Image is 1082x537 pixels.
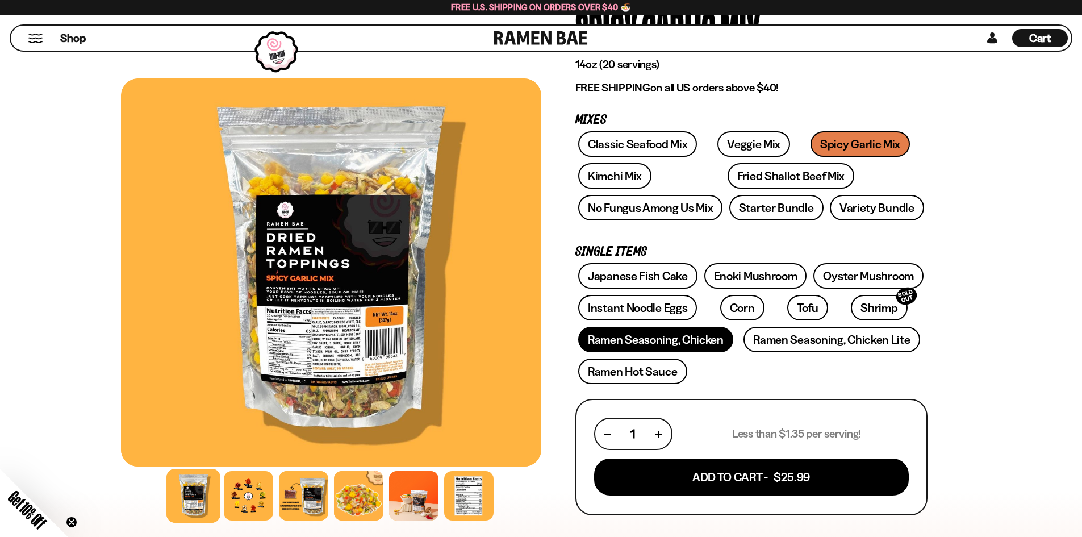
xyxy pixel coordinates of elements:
a: Starter Bundle [729,195,824,220]
p: Mixes [575,115,928,126]
a: Fried Shallot Beef Mix [728,163,854,189]
a: Oyster Mushroom [813,263,924,289]
a: Instant Noodle Eggs [578,295,697,320]
a: Kimchi Mix [578,163,651,189]
button: Close teaser [66,517,77,528]
strong: FREE SHIPPING [575,81,650,94]
a: Japanese Fish Cake [578,263,697,289]
div: SOLD OUT [894,285,919,307]
a: Ramen Seasoning, Chicken Lite [743,327,920,352]
a: ShrimpSOLD OUT [851,295,907,320]
span: Shop [60,31,86,46]
span: 1 [630,427,635,441]
a: Variety Bundle [830,195,924,220]
span: Free U.S. Shipping on Orders over $40 🍜 [451,2,631,13]
a: Shop [60,29,86,47]
a: Classic Seafood Mix [578,131,697,157]
a: Enoki Mushroom [704,263,807,289]
p: 14oz (20 servings) [575,57,928,72]
button: Mobile Menu Trigger [28,34,43,43]
p: on all US orders above $40! [575,81,928,95]
p: Less than $1.35 per serving! [732,427,861,441]
a: Veggie Mix [717,131,790,157]
span: Get 10% Off [5,488,49,532]
a: Ramen Seasoning, Chicken [578,327,733,352]
span: Cart [1029,31,1051,45]
a: No Fungus Among Us Mix [578,195,722,220]
a: Corn [720,295,764,320]
a: Tofu [787,295,828,320]
p: Single Items [575,247,928,257]
a: Ramen Hot Sauce [578,359,687,384]
div: Cart [1012,26,1068,51]
button: Add To Cart - $25.99 [594,459,909,496]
